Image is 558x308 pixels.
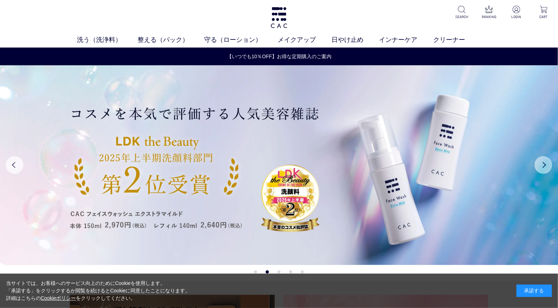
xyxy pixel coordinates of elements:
[480,14,498,20] p: RANKING
[41,295,76,301] a: Cookieポリシー
[289,270,292,274] button: 4 of 5
[254,270,257,274] button: 1 of 5
[278,35,331,45] a: メイクアップ
[6,156,23,174] button: Previous
[6,280,190,302] div: 当サイトでは、お客様へのサービス向上のためにCookieを使用します。 「承諾する」をクリックするか閲覧を続けるとCookieに同意したことになります。 詳細はこちらの をクリックしてください。
[0,53,558,60] a: 【いつでも10％OFF】お得な定期購入のご案内
[517,285,552,297] div: 承諾する
[433,35,481,45] a: クリーナー
[77,35,137,45] a: 洗う（洗浄料）
[138,35,204,45] a: 整える（パック）
[270,7,288,28] img: logo
[301,270,304,274] button: 5 of 5
[453,14,470,20] p: SEARCH
[331,35,379,45] a: 日やけ止め
[508,6,525,20] a: LOGIN
[508,14,525,20] p: LOGIN
[453,6,470,20] a: SEARCH
[535,14,552,20] p: CART
[278,270,281,274] button: 3 of 5
[379,35,433,45] a: インナーケア
[204,35,277,45] a: 守る（ローション）
[535,6,552,20] a: CART
[266,270,269,274] button: 2 of 5
[535,156,552,174] button: Next
[480,6,498,20] a: RANKING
